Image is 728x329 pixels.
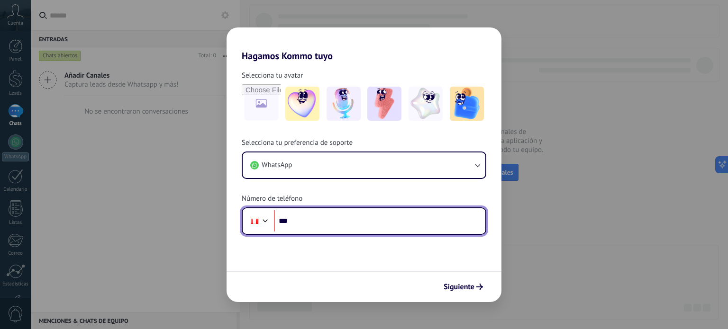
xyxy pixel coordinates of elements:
img: -4.jpeg [409,87,443,121]
img: -5.jpeg [450,87,484,121]
img: -3.jpeg [367,87,401,121]
span: Siguiente [444,284,474,290]
span: WhatsApp [262,160,292,170]
img: -1.jpeg [285,87,319,121]
span: Selecciona tu preferencia de soporte [242,138,353,148]
span: Selecciona tu avatar [242,71,303,80]
div: Peru: + 51 [246,211,264,231]
button: WhatsApp [243,152,485,178]
img: -2.jpeg [327,87,361,121]
button: Siguiente [439,279,487,295]
span: Número de teléfono [242,194,302,204]
h2: Hagamos Kommo tuyo [227,27,501,62]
